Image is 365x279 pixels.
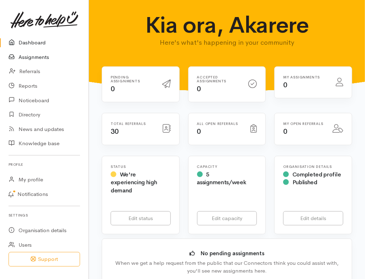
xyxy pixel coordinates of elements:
[197,171,246,186] span: 5 assignments/week
[197,75,240,83] h6: Accepted assignments
[283,122,324,126] h6: My open referrals
[197,127,201,136] span: 0
[145,38,309,48] p: Here's what's happening in your community
[283,211,343,226] a: Edit details
[292,171,341,178] span: Completed profile
[197,122,242,126] h6: All open referrals
[111,171,157,194] span: We're experiencing high demand
[111,122,154,126] h6: Total referrals
[283,75,327,79] h6: My assignments
[111,165,171,169] h6: Status
[283,81,287,89] span: 0
[283,127,287,136] span: 0
[9,160,80,169] h6: Profile
[113,259,341,275] div: When we get a help request from the public that our Connectors think you could assist with, you'l...
[292,179,317,186] span: Published
[111,75,154,83] h6: Pending assignments
[111,84,115,93] span: 0
[9,252,80,267] button: Support
[197,211,257,226] a: Edit capacity
[9,210,80,220] h6: Settings
[197,165,257,169] h6: Capacity
[201,250,264,257] b: No pending assignments
[111,127,119,136] span: 30
[111,211,171,226] a: Edit status
[197,84,201,93] span: 0
[145,13,309,38] h1: Kia ora, Akarere
[283,165,343,169] h6: Organisation Details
